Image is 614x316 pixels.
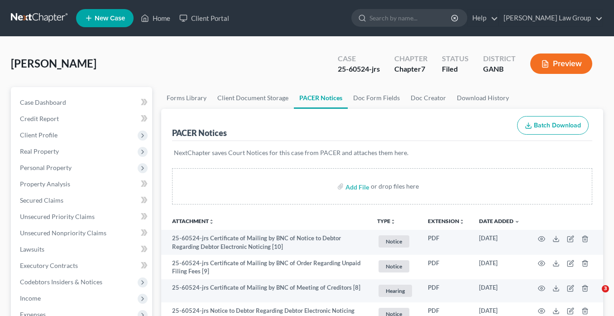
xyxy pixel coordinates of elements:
a: Hearing [377,283,413,298]
span: Unsecured Nonpriority Claims [20,229,106,237]
a: Secured Claims [13,192,152,209]
a: Download History [451,87,514,109]
a: Help [468,10,498,26]
a: Notice [377,259,413,274]
a: Executory Contracts [13,258,152,274]
a: Lawsuits [13,241,152,258]
p: NextChapter saves Court Notices for this case from PACER and attaches them here. [174,148,590,157]
td: PDF [421,230,472,255]
a: Case Dashboard [13,94,152,111]
td: 25-60524-jrs Certificate of Mailing by BNC of Notice to Debtor Regarding Debtor Electronic Notici... [161,230,370,255]
div: Chapter [394,53,427,64]
div: Status [442,53,469,64]
span: Batch Download [534,122,581,129]
button: TYPEunfold_more [377,219,396,224]
td: 25-60524-jrs Certificate of Mailing by BNC of Meeting of Creditors [8] [161,279,370,302]
span: Real Property [20,147,59,155]
a: Credit Report [13,111,152,127]
a: Unsecured Nonpriority Claims [13,225,152,241]
a: PACER Notices [294,87,348,109]
a: Property Analysis [13,176,152,192]
span: 7 [421,64,425,73]
button: Batch Download [517,116,589,135]
input: Search by name... [369,10,452,26]
span: Case Dashboard [20,98,66,106]
i: unfold_more [209,219,214,224]
a: Forms Library [161,87,212,109]
span: Income [20,294,41,302]
a: Client Document Storage [212,87,294,109]
i: unfold_more [390,219,396,224]
td: PDF [421,279,472,302]
span: Lawsuits [20,245,44,253]
span: New Case [95,15,125,22]
a: Date Added expand_more [479,218,520,224]
span: Credit Report [20,115,59,122]
a: Notice [377,234,413,249]
span: Unsecured Priority Claims [20,213,95,220]
a: Extensionunfold_more [428,218,465,224]
td: [DATE] [472,255,527,280]
a: [PERSON_NAME] Law Group [499,10,603,26]
i: expand_more [514,219,520,224]
div: GANB [483,64,516,74]
iframe: Intercom live chat [583,285,605,307]
span: Client Profile [20,131,58,139]
span: Codebtors Insiders & Notices [20,278,102,286]
div: 25-60524-jrs [338,64,380,74]
a: Doc Form Fields [348,87,405,109]
div: Chapter [394,64,427,74]
div: or drop files here [371,182,419,191]
a: Doc Creator [405,87,451,109]
div: Case [338,53,380,64]
span: Property Analysis [20,180,70,188]
a: Client Portal [175,10,234,26]
td: PDF [421,255,472,280]
a: Unsecured Priority Claims [13,209,152,225]
td: 25-60524-jrs Certificate of Mailing by BNC of Order Regarding Unpaid Filing Fees [9] [161,255,370,280]
span: [PERSON_NAME] [11,57,96,70]
div: District [483,53,516,64]
td: [DATE] [472,230,527,255]
i: unfold_more [459,219,465,224]
span: Personal Property [20,164,72,171]
a: Home [136,10,175,26]
span: Notice [379,235,409,248]
span: Secured Claims [20,196,63,204]
div: Filed [442,64,469,74]
span: 3 [602,285,609,292]
button: Preview [530,53,592,74]
span: Notice [379,260,409,272]
span: Hearing [379,285,412,297]
td: [DATE] [472,279,527,302]
a: Attachmentunfold_more [172,218,214,224]
span: Executory Contracts [20,262,78,269]
div: PACER Notices [172,127,227,138]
